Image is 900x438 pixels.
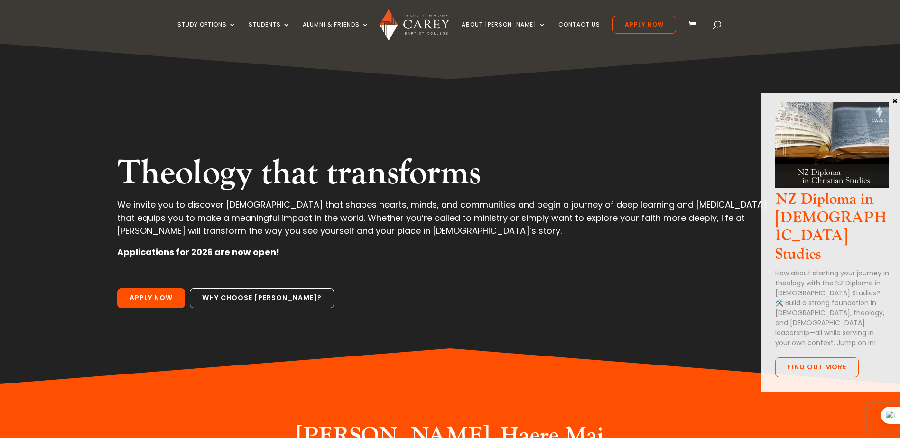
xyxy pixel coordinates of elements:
[380,9,449,41] img: Carey Baptist College
[249,21,290,44] a: Students
[462,21,546,44] a: About [PERSON_NAME]
[558,21,600,44] a: Contact Us
[891,96,900,105] button: Close
[775,268,889,348] p: How about starting your journey in theology with the NZ Diploma in [DEMOGRAPHIC_DATA] Studies? 🛠️...
[190,288,334,308] a: Why choose [PERSON_NAME]?
[117,153,782,198] h2: Theology that transforms
[775,180,889,191] a: NZ Dip
[775,357,859,377] a: FInd out more
[117,288,185,308] a: Apply Now
[177,21,236,44] a: Study Options
[612,16,676,34] a: Apply Now
[775,191,889,268] h3: NZ Diploma in [DEMOGRAPHIC_DATA] Studies
[775,102,889,188] img: NZ Dip
[303,21,369,44] a: Alumni & Friends
[117,246,279,258] strong: Applications for 2026 are now open!
[117,198,782,246] p: We invite you to discover [DEMOGRAPHIC_DATA] that shapes hearts, minds, and communities and begin...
